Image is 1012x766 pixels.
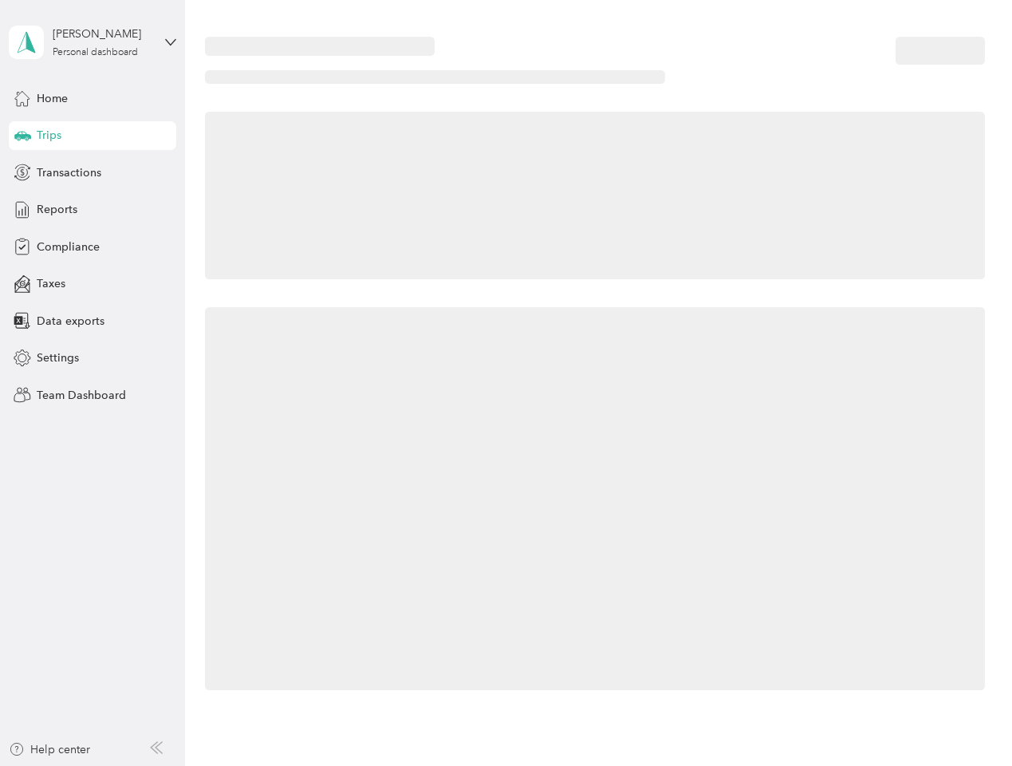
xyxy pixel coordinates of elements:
span: Team Dashboard [37,387,126,404]
span: Compliance [37,239,100,255]
span: Settings [37,349,79,366]
span: Reports [37,201,77,218]
iframe: Everlance-gr Chat Button Frame [923,677,1012,766]
button: Help center [9,741,90,758]
span: Transactions [37,164,101,181]
div: [PERSON_NAME] [53,26,152,42]
div: Personal dashboard [53,48,138,57]
span: Taxes [37,275,65,292]
span: Trips [37,127,61,144]
span: Home [37,90,68,107]
span: Data exports [37,313,104,330]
